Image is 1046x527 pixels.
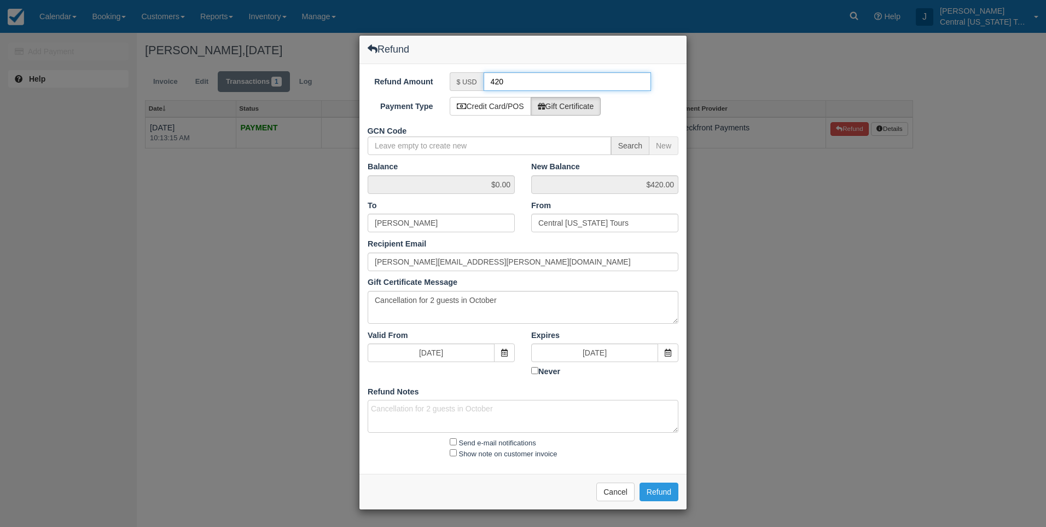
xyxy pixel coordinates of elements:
[368,161,398,173] label: Balance
[368,214,515,232] input: Name
[459,450,557,458] label: Show note on customer invoice
[457,78,477,86] small: $ USD
[368,386,419,398] label: Refund Notes
[359,72,441,88] label: Refund Amount
[368,238,426,250] label: Recipient Email
[368,253,678,271] input: Email
[450,97,531,116] label: Credit Card/POS
[368,277,457,288] label: Gift Certificate Message
[368,175,515,194] span: $0.00
[531,175,678,194] span: $420.00
[459,439,536,447] label: Send e-mail notifications
[368,136,611,155] input: Leave empty to create new
[368,330,408,341] label: Valid From
[531,367,538,374] input: Never
[611,136,649,155] span: Search
[640,483,678,501] button: Refund
[368,44,409,55] h4: Refund
[531,97,601,116] label: Gift Certificate
[484,72,652,91] input: Valid number required.
[359,97,441,112] label: Payment Type
[596,483,635,501] button: Cancel
[359,122,441,137] label: GCN Code
[531,214,678,232] input: Name
[531,330,560,341] label: Expires
[531,200,551,211] label: From
[531,161,580,173] label: New Balance
[649,136,678,155] span: New
[531,365,678,377] label: Never
[368,200,377,211] label: To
